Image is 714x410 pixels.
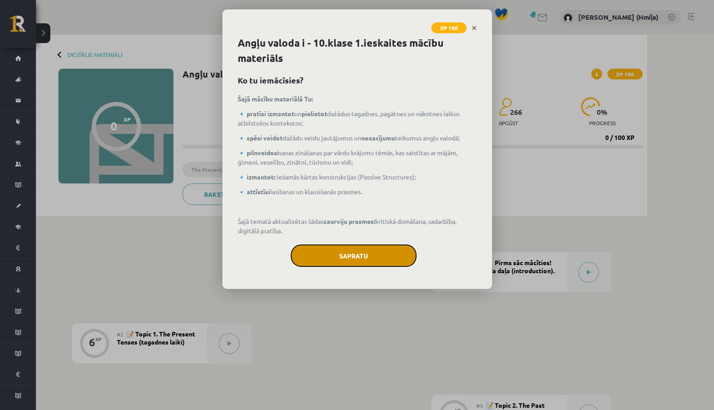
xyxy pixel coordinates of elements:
[238,188,270,196] strong: 🔹 attīstīsi
[361,134,395,142] strong: nosacījumu
[238,74,477,86] h2: Ko tu iemācīsies?
[238,109,477,128] p: un dažādus tagadnes, pagātnes un nākotnes laikus atbilstošos kontekstos;
[238,109,294,118] strong: 🔹 pratīsi izmantot
[238,172,477,182] p: ciešamās kārtas konstrukcijas (Passive Structures);
[238,133,477,143] p: dažādu veidu jautājumus un teikumus angļu valodā;
[466,19,482,37] a: Close
[324,217,375,225] strong: caurviju prasmes:
[238,148,477,167] p: savas zināšanas par vārdu krājumu tēmās, kas saistītas ar mājām, ģimeni, veselību, zinātni, tūris...
[291,244,417,267] button: Sapratu
[238,134,283,142] strong: 🔹 spēsi veidot
[238,35,477,66] h1: Angļu valoda i - 10.klase 1.ieskaites mācību materiāls
[238,217,477,236] p: Šajā tematā aktualizētas šādas kritiskā domāšana, sadarbība, digitālā pratība.
[302,109,327,118] strong: pielietot
[238,95,313,103] strong: Šajā mācību materiālā Tu:
[238,187,477,196] p: lasīšanas un klausīšanās prasmes.
[431,22,466,33] span: XP 100
[238,173,274,181] strong: 🔹 izmantot
[238,148,279,157] strong: 🔹 pilnveidosi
